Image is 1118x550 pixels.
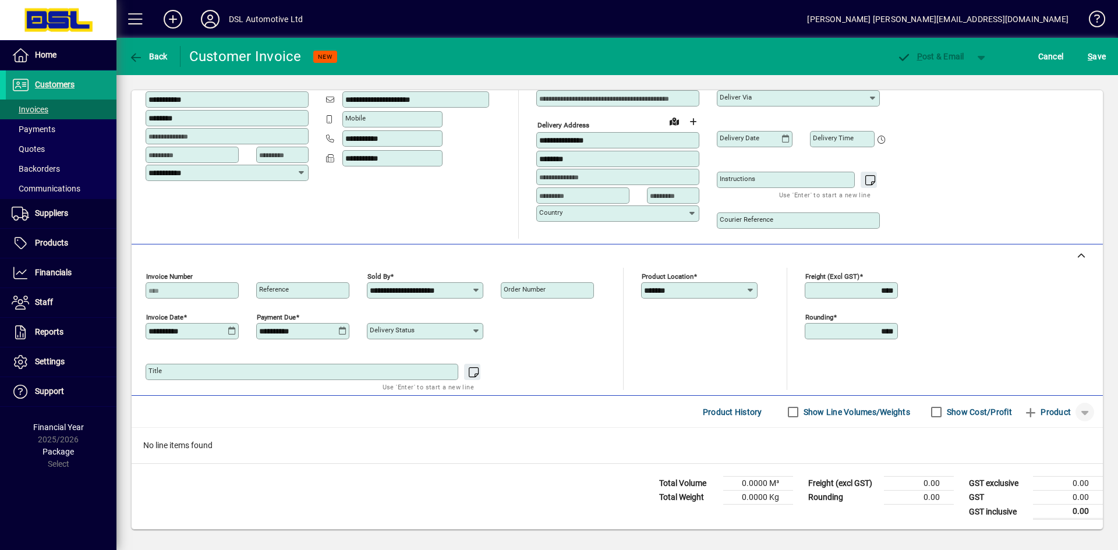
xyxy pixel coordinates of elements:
[293,72,312,90] button: Copy to Delivery address
[805,313,833,321] mat-label: Rounding
[1033,505,1103,519] td: 0.00
[35,80,75,89] span: Customers
[148,367,162,375] mat-label: Title
[12,125,55,134] span: Payments
[6,229,116,258] a: Products
[257,313,296,321] mat-label: Payment due
[653,491,723,505] td: Total Weight
[1085,46,1109,67] button: Save
[35,238,68,247] span: Products
[802,477,884,491] td: Freight (excl GST)
[891,46,970,67] button: Post & Email
[779,188,871,201] mat-hint: Use 'Enter' to start a new line
[35,386,64,396] span: Support
[6,179,116,198] a: Communications
[35,50,56,59] span: Home
[318,53,332,61] span: NEW
[383,380,474,393] mat-hint: Use 'Enter' to start a new line
[805,272,859,281] mat-label: Freight (excl GST)
[963,505,1033,519] td: GST inclusive
[6,159,116,179] a: Backorders
[129,52,168,61] span: Back
[897,52,964,61] span: ost & Email
[33,423,84,432] span: Financial Year
[963,477,1033,491] td: GST exclusive
[944,406,1012,418] label: Show Cost/Profit
[884,491,954,505] td: 0.00
[1024,403,1071,421] span: Product
[6,288,116,317] a: Staff
[154,9,192,30] button: Add
[12,164,60,173] span: Backorders
[6,199,116,228] a: Suppliers
[1033,477,1103,491] td: 0.00
[132,428,1103,463] div: No line items found
[723,491,793,505] td: 0.0000 Kg
[189,47,302,66] div: Customer Invoice
[802,491,884,505] td: Rounding
[917,52,922,61] span: P
[345,114,366,122] mat-label: Mobile
[703,403,762,421] span: Product History
[370,326,415,334] mat-label: Delivery status
[723,477,793,491] td: 0.0000 M³
[684,112,702,131] button: Choose address
[6,347,116,377] a: Settings
[665,112,684,130] a: View on map
[6,377,116,406] a: Support
[720,93,752,101] mat-label: Deliver via
[6,258,116,288] a: Financials
[720,215,773,223] mat-label: Courier Reference
[6,119,116,139] a: Payments
[1035,46,1067,67] button: Cancel
[6,41,116,70] a: Home
[807,10,1069,29] div: [PERSON_NAME] [PERSON_NAME][EMAIL_ADDRESS][DOMAIN_NAME]
[35,208,68,218] span: Suppliers
[126,46,171,67] button: Back
[539,208,562,217] mat-label: Country
[504,285,546,293] mat-label: Order number
[12,184,80,193] span: Communications
[35,327,63,336] span: Reports
[1088,52,1092,61] span: S
[6,100,116,119] a: Invoices
[1018,402,1077,423] button: Product
[813,134,854,142] mat-label: Delivery time
[146,272,193,281] mat-label: Invoice number
[259,285,289,293] mat-label: Reference
[1038,47,1064,66] span: Cancel
[35,268,72,277] span: Financials
[884,477,954,491] td: 0.00
[698,402,767,423] button: Product History
[6,139,116,159] a: Quotes
[12,144,45,154] span: Quotes
[653,477,723,491] td: Total Volume
[801,406,910,418] label: Show Line Volumes/Weights
[1088,47,1106,66] span: ave
[720,175,755,183] mat-label: Instructions
[720,134,759,142] mat-label: Delivery date
[35,297,53,307] span: Staff
[1033,491,1103,505] td: 0.00
[367,272,390,281] mat-label: Sold by
[642,272,694,281] mat-label: Product location
[1080,2,1103,40] a: Knowledge Base
[963,491,1033,505] td: GST
[229,10,303,29] div: DSL Automotive Ltd
[12,105,48,114] span: Invoices
[35,357,65,366] span: Settings
[146,313,183,321] mat-label: Invoice date
[116,46,181,67] app-page-header-button: Back
[6,318,116,347] a: Reports
[43,447,74,456] span: Package
[192,9,229,30] button: Profile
